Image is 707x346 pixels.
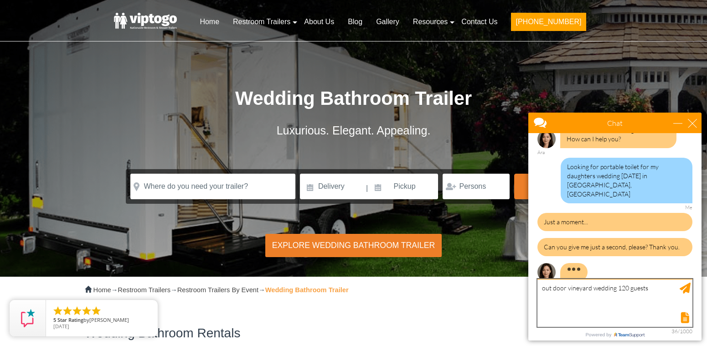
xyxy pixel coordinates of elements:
[265,286,349,294] strong: Wedding Bathroom Trailer
[57,316,83,323] span: Star Rating
[504,12,593,36] a: [PHONE_NUMBER]
[193,12,226,32] a: Home
[118,286,170,294] a: Restroom Trailers
[235,88,472,109] span: Wedding Bathroom Trailer
[523,107,707,346] iframe: Live Chat Box
[89,316,129,323] span: [PERSON_NAME]
[85,326,623,341] h2: Wedding Bathroom Rentals
[511,13,586,31] button: [PHONE_NUMBER]
[53,317,150,324] span: by
[177,286,258,294] a: Restroom Trailers By Event
[93,286,349,294] span: → → →
[62,305,73,316] li: 
[366,174,368,203] span: |
[53,316,56,323] span: 5
[443,174,510,199] input: Persons
[130,174,295,199] input: Where do you need your trailer?
[19,309,37,327] img: Review Rating
[341,12,369,32] a: Blog
[277,124,431,137] span: Luxurious. Elegant. Appealing.
[72,305,83,316] li: 
[265,234,442,257] div: Explore Wedding Bathroom Trailer
[81,305,92,316] li: 
[52,305,63,316] li: 
[369,12,406,32] a: Gallery
[300,174,365,199] input: Delivery
[369,174,439,199] input: Pickup
[454,12,504,32] a: Contact Us
[53,323,69,330] span: [DATE]
[93,286,111,294] a: Home
[297,12,341,32] a: About Us
[226,12,297,32] a: Restroom Trailers
[406,12,454,32] a: Resources
[91,305,102,316] li: 
[514,174,577,199] button: Search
